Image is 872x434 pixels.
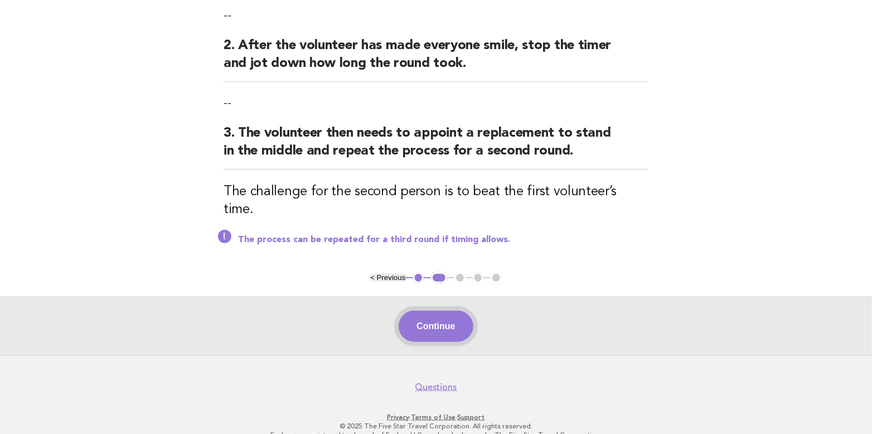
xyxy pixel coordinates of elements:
[458,413,485,421] a: Support
[224,95,648,111] p: --
[387,413,410,421] a: Privacy
[224,183,648,219] h3: The challenge for the second person is to beat the first volunteer’s time.
[95,413,777,422] p: · ·
[238,234,648,245] p: The process can be repeated for a third round if timing allows.
[415,382,457,393] a: Questions
[224,37,648,82] h2: 2. After the volunteer has made everyone smile, stop the timer and jot down how long the round took.
[399,311,473,342] button: Continue
[431,272,447,283] button: 2
[413,272,424,283] button: 1
[224,8,648,23] p: --
[224,124,648,170] h2: 3. The volunteer then needs to appoint a replacement to stand in the middle and repeat the proces...
[411,413,456,421] a: Terms of Use
[95,422,777,431] p: © 2025 The Five Star Travel Corporation. All rights reserved.
[370,273,405,282] button: < Previous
